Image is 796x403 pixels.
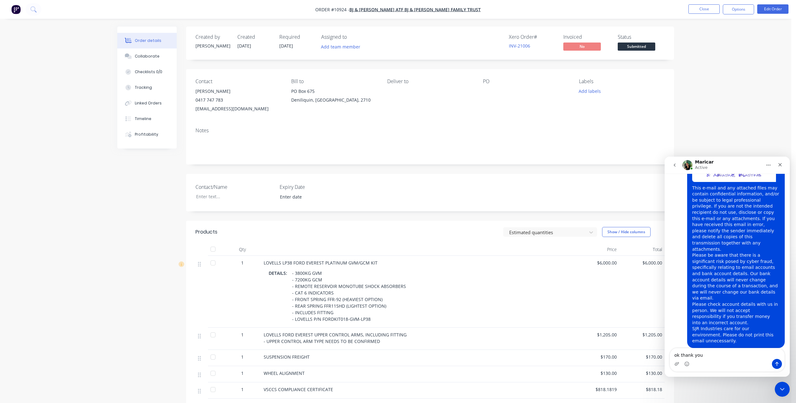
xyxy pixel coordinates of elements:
button: Timeline [117,111,177,127]
div: Notes [195,128,665,133]
span: 1 [241,370,244,376]
img: Factory [11,5,21,14]
div: [PERSON_NAME] [195,87,281,96]
button: Submitted [618,43,655,52]
button: Add labels [575,87,604,95]
div: [PERSON_NAME]0417 747 783[EMAIL_ADDRESS][DOMAIN_NAME] [195,87,281,113]
div: Contact [195,78,281,84]
span: $1,205.00 [576,331,617,338]
button: Tracking [117,80,177,95]
span: LOVELLS FORD EVEREST UPPER CONTROL ARMS, INCLUDING FITTING - UPPER CONTROL ARM TYPE NEEDS TO BE C... [264,332,407,344]
iframe: Intercom live chat [775,382,790,397]
span: $818.1819 [576,386,617,393]
button: Options [723,4,754,14]
span: $6,000.00 [576,259,617,266]
span: $170.00 [576,354,617,360]
div: Linked Orders [135,100,162,106]
div: [EMAIL_ADDRESS][DOMAIN_NAME] [195,104,281,113]
button: Emoji picker [20,205,25,210]
div: Required [279,34,314,40]
button: Linked Orders [117,95,177,111]
span: 1 [241,259,244,266]
div: Collaborate [135,53,160,59]
span: $6,000.00 [622,259,662,266]
div: Assigned to [321,34,384,40]
span: Submitted [618,43,655,50]
div: - 3800KG GVM - 7200KG GCM - REMOTE RESERVOIR MONOTUBE SHOCK ABSORBERS - CAT 6 INDICATORS - FRONT ... [290,269,408,324]
div: Deniliquin, [GEOGRAPHIC_DATA], 2710 [291,96,377,104]
span: 1 [241,331,244,338]
div: Labels [579,78,665,84]
div: PO Box 675Deniliquin, [GEOGRAPHIC_DATA], 2710 [291,87,377,107]
div: Invoiced [563,34,610,40]
div: Total [619,243,665,256]
button: Profitability [117,127,177,142]
input: Enter date [276,192,353,202]
span: $170.00 [622,354,662,360]
div: Price [574,243,619,256]
a: BJ & [PERSON_NAME] ATF BJ & [PERSON_NAME] Family Trust [349,7,481,13]
div: Products [195,228,217,236]
button: Collaborate [117,48,177,64]
span: LOVELLS LP38 FORD EVEREST PLATINUM GVM/GCM KIT [264,260,378,266]
span: $1,205.00 [622,331,662,338]
span: 1 [241,354,244,360]
span: 1 [241,386,244,393]
div: Xero Order # [509,34,556,40]
div: PO Box 675 [291,87,377,96]
span: SUSPENSION FREIGHT [264,354,310,360]
div: Timeline [135,116,151,122]
button: Upload attachment [10,205,15,210]
button: Edit Order [757,4,788,14]
a: INV-21006 [509,43,530,49]
button: Add team member [318,43,364,51]
span: VSCCS COMPLIANCE CERTIFICATE [264,386,333,392]
div: Bill to [291,78,377,84]
span: [DATE] [279,43,293,49]
iframe: Intercom live chat [665,157,790,377]
textarea: Message… [5,192,120,202]
button: Checklists 0/0 [117,64,177,80]
span: Order #10924 - [315,7,349,13]
button: Close [688,4,720,14]
span: $130.00 [576,370,617,376]
span: No [563,43,601,50]
div: [PERSON_NAME] [195,43,230,49]
label: Contact/Name [195,183,274,191]
button: Send a message… [107,202,117,212]
button: Show / Hide columns [602,227,651,237]
div: Created [237,34,272,40]
span: $130.00 [622,370,662,376]
div: Status [618,34,665,40]
div: 0417 747 783 [195,96,281,104]
div: Tracking [135,85,152,90]
span: WHEEL ALIGNMENT [264,370,305,376]
div: Profitability [135,132,158,137]
div: Deliver to [387,78,473,84]
button: Add team member [321,43,364,51]
button: Order details [117,33,177,48]
div: This e-mail and any attached files may contain confidential information, and/or be subject to leg... [28,28,115,188]
div: PO [483,78,569,84]
span: $818.18 [622,386,662,393]
div: Qty [224,243,261,256]
span: [DATE] [237,43,251,49]
div: DETAILS: [269,269,290,278]
div: Created by [195,34,230,40]
div: Order details [135,38,161,43]
div: Checklists 0/0 [135,69,162,75]
label: Expiry Date [280,183,358,191]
